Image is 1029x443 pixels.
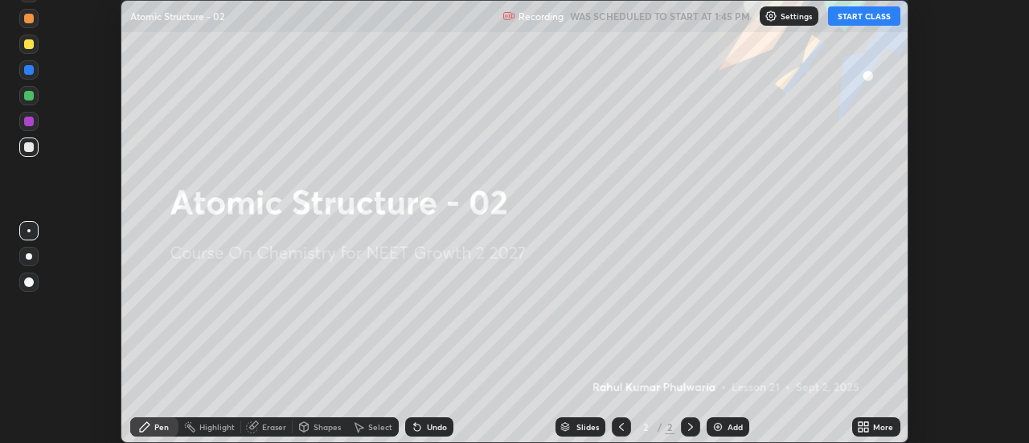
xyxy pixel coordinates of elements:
div: 2 [665,420,674,434]
div: Undo [427,423,447,431]
button: START CLASS [828,6,900,26]
div: Pen [154,423,169,431]
div: / [657,422,662,432]
div: 2 [637,422,654,432]
div: Add [728,423,743,431]
div: Highlight [199,423,235,431]
img: recording.375f2c34.svg [502,10,515,23]
div: Shapes [314,423,341,431]
div: Select [368,423,392,431]
div: Slides [576,423,599,431]
p: Recording [519,10,564,23]
h5: WAS SCHEDULED TO START AT 1:45 PM [570,9,750,23]
img: add-slide-button [711,420,724,433]
img: class-settings-icons [765,10,777,23]
div: Eraser [262,423,286,431]
p: Atomic Structure - 02 [130,10,224,23]
div: More [873,423,893,431]
p: Settings [781,12,812,20]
